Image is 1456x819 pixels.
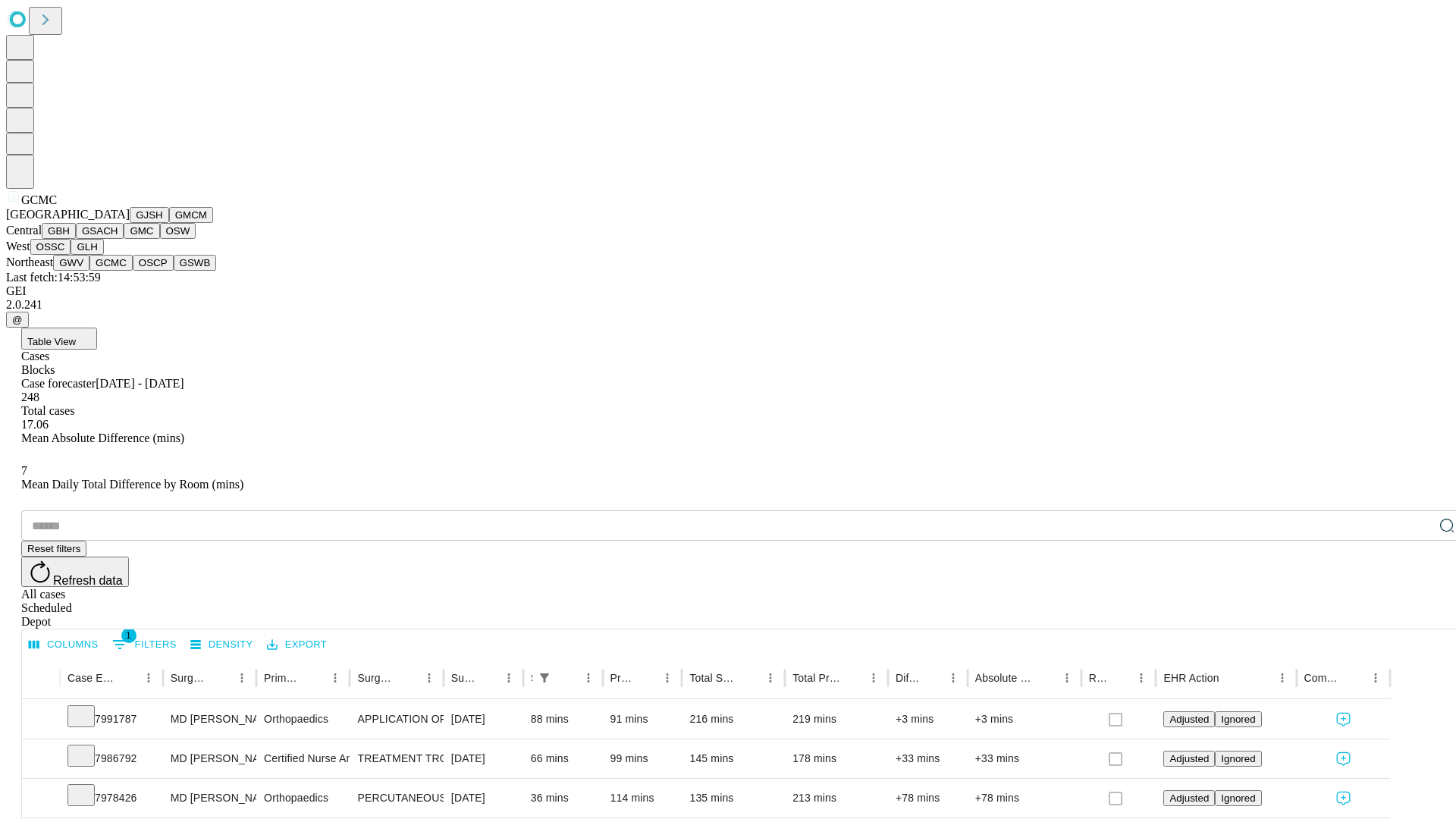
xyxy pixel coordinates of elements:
[30,707,52,733] button: Expand
[171,700,249,739] div: MD [PERSON_NAME]
[67,739,155,778] div: 7986792
[42,223,76,239] button: GBH
[21,557,129,587] button: Refresh data
[896,672,920,684] div: Difference
[30,786,52,812] button: Expand
[1131,667,1152,689] button: Menu
[21,464,27,477] span: 7
[419,667,440,689] button: Menu
[6,208,130,221] span: [GEOGRAPHIC_DATA]
[531,779,595,817] div: 36 mins
[1272,667,1293,689] button: Menu
[231,667,253,689] button: Menu
[6,284,1450,298] div: GEI
[6,256,53,268] span: Northeast
[1215,790,1261,806] button: Ignored
[1365,667,1386,689] button: Menu
[71,239,103,255] button: GLH
[108,632,180,657] button: Show filters
[30,746,52,773] button: Expand
[1163,751,1215,767] button: Adjusted
[264,779,342,817] div: Orthopaedics
[975,672,1034,684] div: Absolute Difference
[1109,667,1131,689] button: Sort
[578,667,599,689] button: Menu
[921,667,943,689] button: Sort
[498,667,519,689] button: Menu
[171,672,209,684] div: Surgeon Name
[842,667,863,689] button: Sort
[689,779,777,817] div: 135 mins
[325,667,346,689] button: Menu
[263,633,331,657] button: Export
[187,633,257,657] button: Density
[264,700,342,739] div: Orthopaedics
[96,377,184,390] span: [DATE] - [DATE]
[792,672,840,684] div: Total Predicted Duration
[689,672,737,684] div: Total Scheduled Duration
[1089,672,1109,684] div: Resolved in EHR
[160,223,196,239] button: OSW
[739,667,760,689] button: Sort
[53,255,89,271] button: GWV
[171,779,249,817] div: MD [PERSON_NAME]
[30,239,71,255] button: OSSC
[67,700,155,739] div: 7991787
[792,700,880,739] div: 219 mins
[1163,790,1215,806] button: Adjusted
[21,541,86,557] button: Reset filters
[27,336,76,347] span: Table View
[1221,667,1242,689] button: Sort
[67,672,115,684] div: Case Epic Id
[397,667,419,689] button: Sort
[760,667,781,689] button: Menu
[610,739,675,778] div: 99 mins
[21,391,39,403] span: 248
[138,667,159,689] button: Menu
[1163,672,1219,684] div: EHR Action
[169,207,213,223] button: GMCM
[6,240,30,253] span: West
[21,377,96,390] span: Case forecaster
[610,672,635,684] div: Predicted In Room Duration
[1163,711,1215,727] button: Adjusted
[896,779,960,817] div: +78 mins
[1169,714,1209,725] span: Adjusted
[863,667,884,689] button: Menu
[357,779,435,817] div: PERCUTANEOUS FIXATION PROXIMAL [MEDICAL_DATA]
[174,255,217,271] button: GSWB
[1056,667,1078,689] button: Menu
[76,223,124,239] button: GSACH
[303,667,325,689] button: Sort
[67,779,155,817] div: 7978426
[6,224,42,237] span: Central
[264,672,302,684] div: Primary Service
[451,672,475,684] div: Surgery Date
[534,667,555,689] button: Show filters
[689,739,777,778] div: 145 mins
[610,779,675,817] div: 114 mins
[610,700,675,739] div: 91 mins
[975,700,1074,739] div: +3 mins
[121,628,136,643] span: 1
[1221,792,1255,804] span: Ignored
[451,779,516,817] div: [DATE]
[1169,792,1209,804] span: Adjusted
[635,667,657,689] button: Sort
[117,667,138,689] button: Sort
[657,667,678,689] button: Menu
[210,667,231,689] button: Sort
[975,779,1074,817] div: +78 mins
[6,312,29,328] button: @
[357,672,395,684] div: Surgery Name
[6,298,1450,312] div: 2.0.241
[451,700,516,739] div: [DATE]
[21,404,74,417] span: Total cases
[534,667,555,689] div: 1 active filter
[130,207,169,223] button: GJSH
[133,255,174,271] button: OSCP
[27,543,80,554] span: Reset filters
[264,739,342,778] div: Certified Nurse Anesthetist
[792,739,880,778] div: 178 mins
[124,223,159,239] button: GMC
